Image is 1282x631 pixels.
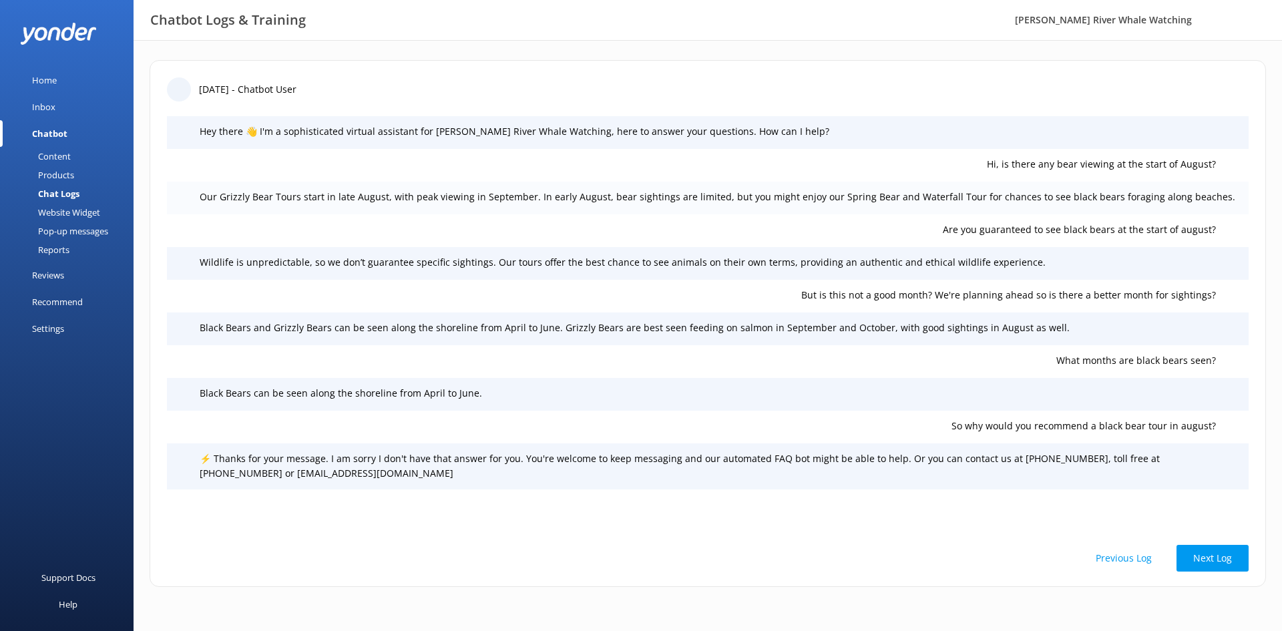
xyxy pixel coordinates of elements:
h3: Chatbot Logs & Training [150,9,306,31]
a: Content [8,147,134,166]
div: Reviews [32,262,64,288]
img: yonder-white-logo.png [20,23,97,45]
p: Our Grizzly Bear Tours start in late August, with peak viewing in September. In early August, bea... [200,190,1241,204]
p: Hey there 👋 I'm a sophisticated virtual assistant for [PERSON_NAME] River Whale Watching, here to... [200,124,1241,139]
a: Products [8,166,134,184]
p: But is this not a good month? We're planning ahead so is there a better month for sightings? [175,288,1216,302]
div: Home [32,67,57,93]
p: Black Bears can be seen along the shoreline from April to June. [200,386,1241,401]
div: Chat Logs [8,184,79,203]
button: Previous Log [1079,545,1168,572]
div: Inbox [32,93,55,120]
p: ⚡ Thanks for your message. I am sorry I don't have that answer for you. You're welcome to keep me... [200,451,1241,481]
p: [DATE] - Chatbot User [199,82,296,97]
div: Pop-up messages [8,222,108,240]
div: Website Widget [8,203,100,222]
div: Content [8,147,71,166]
p: Wildlife is unpredictable, so we don’t guarantee specific sightings. Our tours offer the best cha... [200,255,1241,270]
div: Settings [32,315,64,342]
p: Hi, is there any bear viewing at the start of August? [175,157,1216,172]
p: So why would you recommend a black bear tour in august? [175,419,1216,433]
button: Next Log [1177,545,1249,572]
p: Black Bears and Grizzly Bears can be seen along the shoreline from April to June. Grizzly Bears a... [200,321,1241,335]
a: Pop-up messages [8,222,134,240]
div: Recommend [32,288,83,315]
div: Chatbot [32,120,67,147]
div: Products [8,166,74,184]
a: Website Widget [8,203,134,222]
div: Help [59,591,77,618]
div: Reports [8,240,69,259]
a: Reports [8,240,134,259]
p: Are you guaranteed to see black bears at the start of august? [175,222,1216,237]
span: [PERSON_NAME] River Whale Watching [1015,13,1192,26]
p: What months are black bears seen? [175,353,1216,368]
div: Support Docs [41,564,95,591]
a: Chat Logs [8,184,134,203]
